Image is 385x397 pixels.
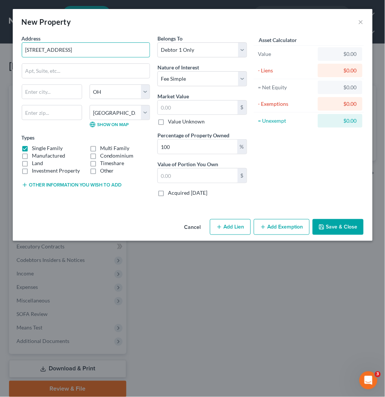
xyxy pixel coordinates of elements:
div: New Property [22,17,71,27]
div: $0.00 [324,100,357,108]
input: Enter zip... [22,105,82,120]
label: Other [100,167,114,174]
label: Types [22,134,35,141]
input: Enter address... [22,43,150,57]
input: 0.00 [158,101,238,115]
label: Value Unknown [168,118,205,125]
div: = Net Equity [258,84,315,91]
div: % [237,140,247,154]
span: 3 [375,371,381,377]
input: 0.00 [158,168,238,183]
button: × [358,17,364,26]
a: Show on Map [90,122,129,128]
input: 0.00 [158,140,237,154]
button: Add Lien [210,219,251,235]
label: Asset Calculator [259,36,297,44]
label: Market Value [157,92,189,100]
label: Manufactured [32,152,66,159]
span: Address [22,35,41,42]
span: Belongs To [157,35,183,42]
button: Save & Close [313,219,364,235]
div: $ [238,168,247,183]
div: - Exemptions [258,100,315,108]
div: $ [238,101,247,115]
iframe: Intercom live chat [360,371,378,389]
button: Add Exemption [254,219,310,235]
div: - Liens [258,67,315,74]
label: Investment Property [32,167,80,174]
button: Other information you wish to add [22,182,122,188]
label: Value of Portion You Own [157,160,218,168]
div: $0.00 [324,67,357,74]
div: $0.00 [324,50,357,58]
div: = Unexempt [258,117,315,125]
input: Apt, Suite, etc... [22,64,150,78]
label: Timeshare [100,159,124,167]
button: Cancel [178,220,207,235]
div: $0.00 [324,117,357,125]
label: Nature of Interest [157,63,199,71]
label: Acquired [DATE] [168,189,207,197]
label: Condominium [100,152,134,159]
label: Percentage of Property Owned [157,131,230,139]
div: Value [258,50,315,58]
label: Single Family [32,144,63,152]
label: Land [32,159,43,167]
input: Enter city... [22,85,82,99]
label: Multi Family [100,144,130,152]
div: $0.00 [324,84,357,91]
